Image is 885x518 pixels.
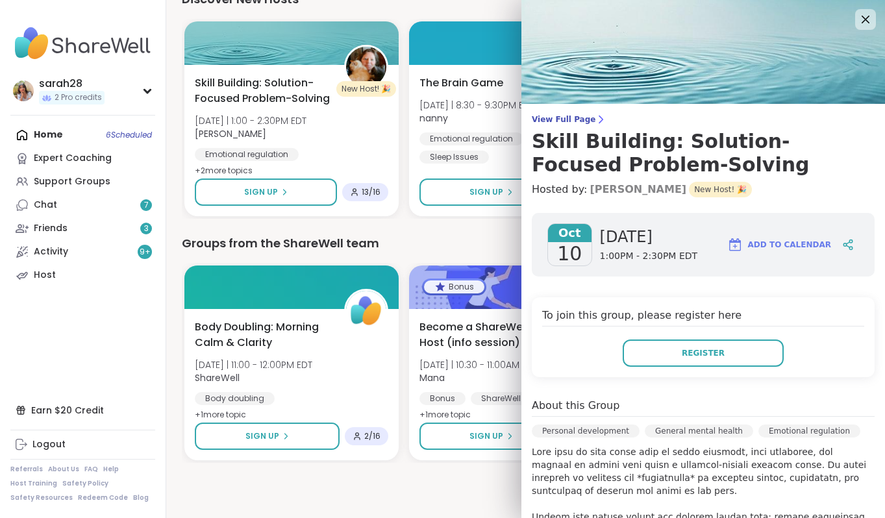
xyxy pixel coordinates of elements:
[10,264,155,287] a: Host
[727,237,743,253] img: ShareWell Logomark
[346,47,386,87] img: LuAnn
[623,339,784,367] button: Register
[600,250,698,263] span: 1:00PM - 2:30PM EDT
[34,199,57,212] div: Chat
[532,398,619,413] h4: About this Group
[362,187,380,197] span: 13 / 16
[419,179,564,206] button: Sign Up
[542,308,864,327] h4: To join this group, please register here
[195,319,330,351] span: Body Doubling: Morning Calm & Clarity
[144,200,149,211] span: 7
[419,423,564,450] button: Sign Up
[419,392,466,405] div: Bonus
[195,148,299,161] div: Emotional regulation
[10,399,155,422] div: Earn $20 Credit
[34,175,110,188] div: Support Groups
[48,465,79,474] a: About Us
[182,234,869,253] div: Groups from the ShareWell team
[10,240,155,264] a: Activity9+
[532,182,875,197] h4: Hosted by:
[600,227,698,247] span: [DATE]
[195,358,312,371] span: [DATE] | 11:00 - 12:00PM EDT
[419,112,448,125] b: nanny
[195,392,275,405] div: Body doubling
[13,80,34,101] img: sarah28
[758,425,860,438] div: Emotional regulation
[364,431,380,441] span: 2 / 16
[532,130,875,177] h3: Skill Building: Solution-Focused Problem-Solving
[34,222,68,235] div: Friends
[419,75,503,91] span: The Brain Game
[532,114,875,177] a: View Full PageSkill Building: Solution-Focused Problem-Solving
[55,92,102,103] span: 2 Pro credits
[245,430,279,442] span: Sign Up
[10,493,73,502] a: Safety Resources
[32,438,66,451] div: Logout
[62,479,108,488] a: Safety Policy
[10,193,155,217] a: Chat7
[532,425,640,438] div: Personal development
[39,77,105,91] div: sarah28
[469,186,503,198] span: Sign Up
[34,245,68,258] div: Activity
[346,291,386,331] img: ShareWell
[748,239,831,251] span: Add to Calendar
[78,493,128,502] a: Redeem Code
[419,151,489,164] div: Sleep Issues
[689,182,752,197] span: New Host! 🎉
[419,358,538,371] span: [DATE] | 10:30 - 11:00AM EDT
[682,347,725,359] span: Register
[133,493,149,502] a: Blog
[84,465,98,474] a: FAQ
[10,21,155,66] img: ShareWell Nav Logo
[195,127,266,140] b: [PERSON_NAME]
[10,170,155,193] a: Support Groups
[590,182,686,197] a: [PERSON_NAME]
[195,423,340,450] button: Sign Up
[10,433,155,456] a: Logout
[10,217,155,240] a: Friends3
[103,465,119,474] a: Help
[419,319,555,351] span: Become a ShareWell Host (info session)
[424,280,484,293] div: Bonus
[195,75,330,106] span: Skill Building: Solution-Focused Problem-Solving
[195,371,240,384] b: ShareWell
[419,132,523,145] div: Emotional regulation
[419,99,534,112] span: [DATE] | 8:30 - 9:30PM EDT
[10,465,43,474] a: Referrals
[10,147,155,170] a: Expert Coaching
[144,223,149,234] span: 3
[471,392,531,405] div: ShareWell
[721,229,837,260] button: Add to Calendar
[419,371,445,384] b: Mana
[195,114,306,127] span: [DATE] | 1:00 - 2:30PM EDT
[34,152,112,165] div: Expert Coaching
[557,242,582,265] span: 10
[645,425,753,438] div: General mental health
[10,479,57,488] a: Host Training
[244,186,278,198] span: Sign Up
[548,224,592,242] span: Oct
[140,247,151,258] span: 9 +
[532,114,875,125] span: View Full Page
[195,179,337,206] button: Sign Up
[34,269,56,282] div: Host
[336,81,396,97] div: New Host! 🎉
[469,430,503,442] span: Sign Up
